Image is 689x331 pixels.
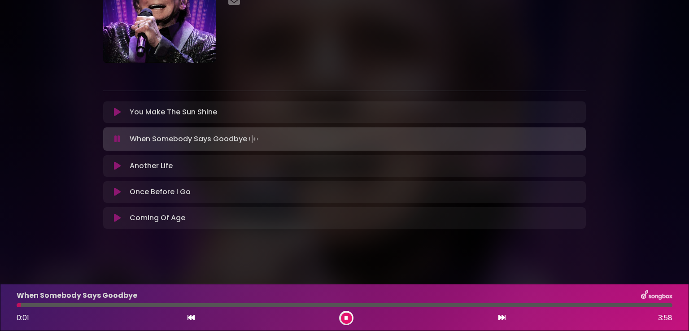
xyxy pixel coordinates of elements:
p: Once Before I Go [130,187,191,197]
p: Another Life [130,161,173,171]
p: When Somebody Says Goodbye [130,133,260,145]
p: You Make The Sun Shine [130,107,217,118]
p: Coming Of Age [130,213,185,223]
img: waveform4.gif [247,133,260,145]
